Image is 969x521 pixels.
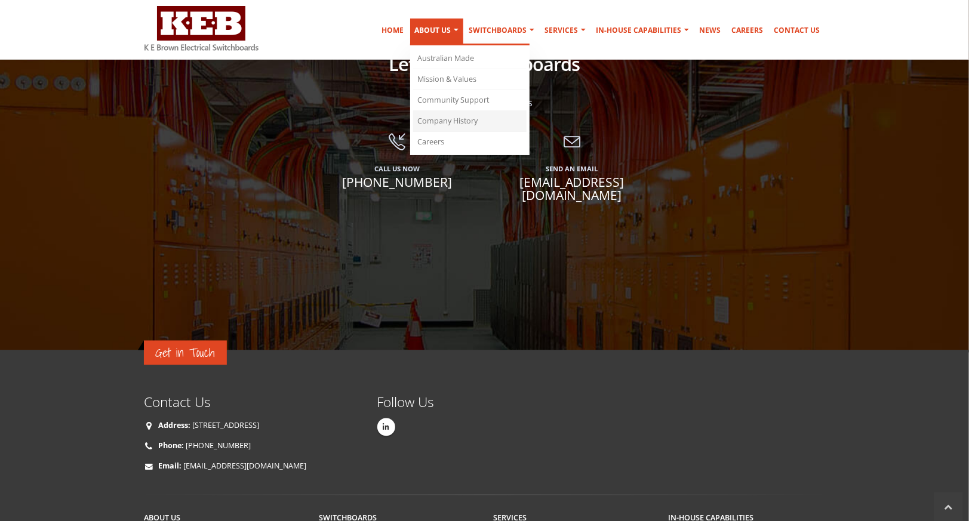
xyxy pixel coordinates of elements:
a: Community Support [413,90,527,111]
span: Get in Touch [156,343,215,363]
span: Send An Email [494,162,651,175]
a: [EMAIL_ADDRESS][DOMAIN_NAME] [184,461,307,471]
a: Careers [413,132,527,152]
a: About Us [410,19,463,45]
a: Australian Made [413,48,527,69]
a: Home [377,19,409,42]
a: Call Us Now [PHONE_NUMBER] [319,134,476,206]
span: [EMAIL_ADDRESS][DOMAIN_NAME] [494,175,651,202]
a: In-house Capabilities [592,19,694,42]
span: Call Us Now [319,162,476,175]
a: [STREET_ADDRESS] [193,421,260,431]
h2: Let's talk Switchboards [144,51,825,76]
h4: Contact Us [144,394,359,411]
a: Company History [413,111,527,132]
a: Linkedin [377,418,395,436]
a: News [695,19,726,42]
span: [PHONE_NUMBER] [319,175,476,189]
a: Contact Us [770,19,825,42]
a: Mission & Values [413,69,527,90]
a: Careers [727,19,768,42]
strong: Email: [159,461,182,471]
a: Switchboards [464,19,539,42]
a: [PHONE_NUMBER] [186,441,251,451]
a: Services [540,19,590,42]
a: Send An Email [EMAIL_ADDRESS][DOMAIN_NAME] [494,134,651,220]
img: K E Brown Electrical Switchboards [144,6,259,51]
strong: Address: [159,421,191,431]
p: Talk to the Specialists [144,95,825,110]
strong: Phone: [159,441,184,451]
h4: Follow Us [377,394,476,411]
